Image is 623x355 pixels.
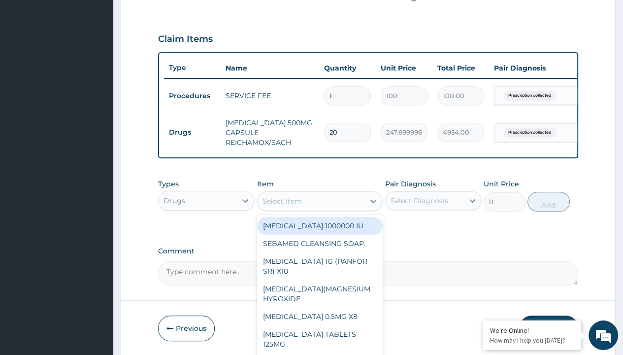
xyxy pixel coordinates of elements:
button: Add [527,192,569,212]
span: Prescription collected [503,91,557,101]
div: We're Online! [490,326,574,335]
td: Drugs [164,123,221,142]
div: Chat with us now [51,55,165,68]
label: Types [158,180,179,188]
h3: Claim Items [158,34,213,45]
th: Unit Price [376,58,432,78]
th: Type [164,59,221,77]
div: [MEDICAL_DATA] 1G (PANFOR SR) X10 [257,252,383,280]
img: d_794563401_company_1708531726252_794563401 [18,49,40,74]
th: Name [221,58,319,78]
span: We're online! [57,111,136,211]
th: Total Price [432,58,489,78]
td: [MEDICAL_DATA] 500MG CAPSULE REICHAMOX/SACH [221,113,319,152]
div: [MEDICAL_DATA] 0.5MG X8 [257,308,383,325]
div: [MEDICAL_DATA] TABLETS 125MG [257,325,383,353]
span: Prescription collected [503,128,557,138]
textarea: Type your message and hit 'Enter' [5,244,188,279]
td: SERVICE FEE [221,86,319,106]
label: Pair Diagnosis [385,179,436,189]
div: Select Diagnosis [391,196,448,206]
div: Select Item [262,196,302,206]
label: Comment [158,247,578,255]
th: Quantity [319,58,376,78]
p: How may I help you today? [490,336,574,345]
div: [MEDICAL_DATA] 1000000 IU [257,217,383,235]
label: Unit Price [484,179,519,189]
div: SEBAMED CLEANSING SOAP. [257,235,383,252]
div: Minimize live chat window [162,5,185,29]
button: Submit [519,316,578,341]
label: Item [257,179,274,189]
th: Pair Diagnosis [489,58,597,78]
button: Previous [158,316,215,341]
div: Drugs [164,196,185,206]
div: [MEDICAL_DATA](MAGNESIUM HYROXIDE [257,280,383,308]
td: Procedures [164,87,221,105]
